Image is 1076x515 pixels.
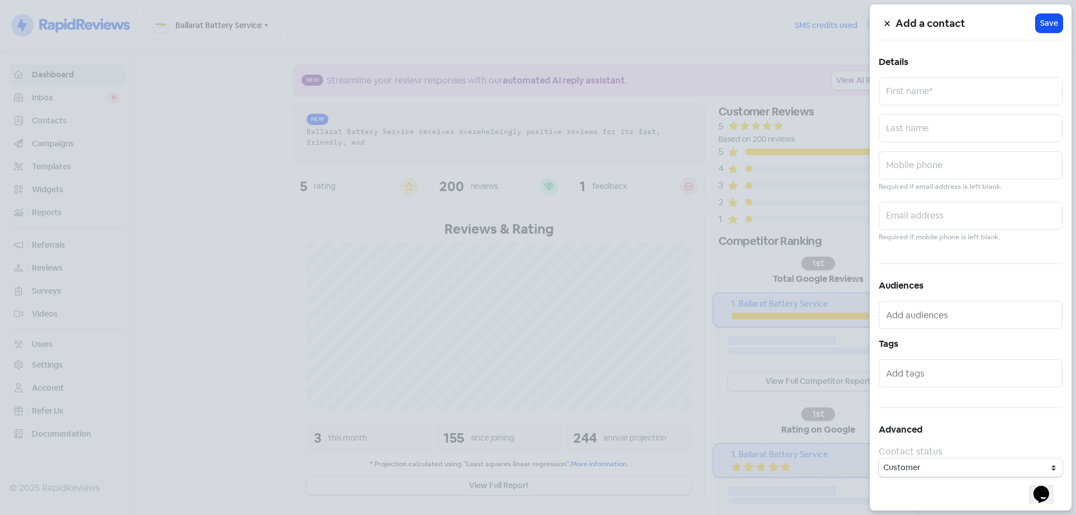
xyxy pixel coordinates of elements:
[879,277,1063,294] h5: Audiences
[879,445,1063,458] div: Contact status
[886,306,1058,324] input: Add audiences
[879,232,1000,243] small: Required if mobile phone is left blank.
[1029,470,1065,504] iframe: chat widget
[879,202,1063,230] input: Email address
[879,77,1063,105] input: First name
[879,114,1063,142] input: Last name
[879,182,1002,192] small: Required if email address is left blank.
[1040,17,1058,29] span: Save
[879,421,1063,438] h5: Advanced
[879,54,1063,71] h5: Details
[886,364,1058,382] input: Add tags
[879,151,1063,179] input: Mobile phone
[896,15,1036,32] h5: Add a contact
[1036,14,1063,33] button: Save
[879,336,1063,352] h5: Tags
